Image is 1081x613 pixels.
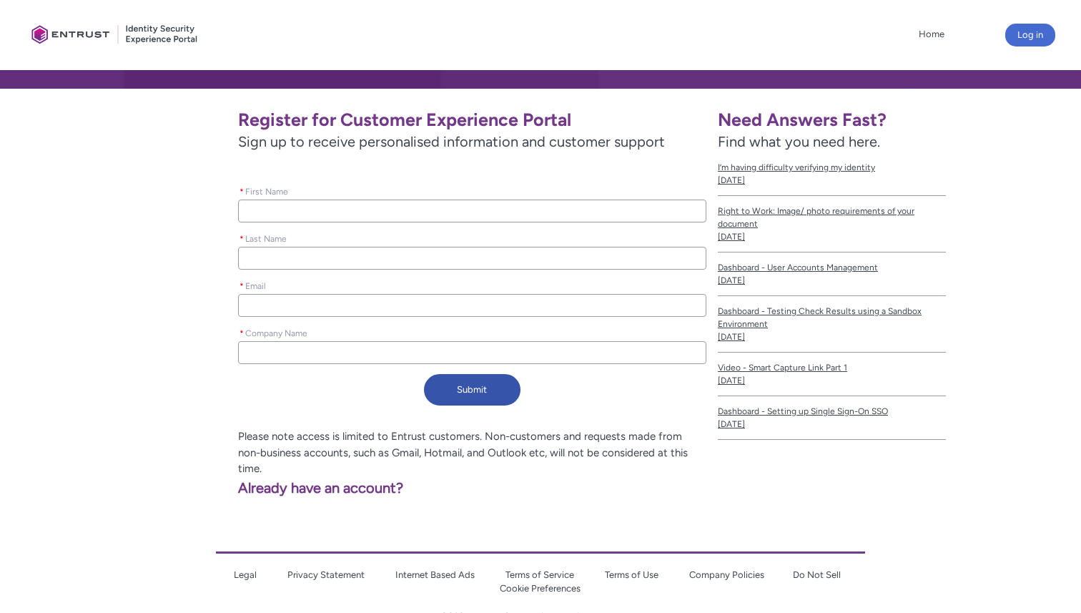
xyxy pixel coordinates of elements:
a: Do Not Sell [793,569,841,580]
a: I’m having difficulty verifying my identity[DATE] [718,152,946,196]
lightning-formatted-date-time: [DATE] [718,275,745,285]
a: Terms of Use [605,569,658,580]
button: Submit [424,374,520,406]
p: Please note access is limited to Entrust customers. Non-customers and requests made from non-busi... [37,428,706,477]
a: Legal [234,569,257,580]
abbr: required [240,187,244,197]
lightning-formatted-date-time: [DATE] [718,175,745,185]
span: Find what you need here. [718,133,880,150]
a: Internet Based Ads [395,569,475,580]
a: Already have an account? [37,479,403,496]
h1: Need Answers Fast? [718,109,946,131]
a: Company Policies [689,569,764,580]
a: Privacy Statement [287,569,365,580]
span: Video - Smart Capture Link Part 1 [718,361,946,374]
label: Last Name [238,230,292,245]
span: I’m having difficulty verifying my identity [718,161,946,174]
abbr: required [240,234,244,244]
lightning-formatted-date-time: [DATE] [718,232,745,242]
span: Sign up to receive personalised information and customer support [238,131,706,152]
abbr: required [240,281,244,291]
a: Right to Work: Image/ photo requirements of your document[DATE] [718,196,946,252]
a: Video - Smart Capture Link Part 1[DATE] [718,353,946,396]
button: Log in [1005,24,1055,46]
label: Email [238,277,272,293]
span: Right to Work: Image/ photo requirements of your document [718,205,946,230]
a: Dashboard - Testing Check Results using a Sandbox Environment[DATE] [718,296,946,353]
label: First Name [238,182,294,198]
h1: Register for Customer Experience Portal [238,109,706,131]
lightning-formatted-date-time: [DATE] [718,376,745,386]
label: Company Name [238,324,313,340]
span: Dashboard - Testing Check Results using a Sandbox Environment [718,305,946,330]
span: Dashboard - User Accounts Management [718,261,946,274]
a: Terms of Service [505,569,574,580]
a: Home [915,24,948,45]
span: Dashboard - Setting up Single Sign-On SSO [718,405,946,418]
a: Dashboard - Setting up Single Sign-On SSO[DATE] [718,396,946,440]
abbr: required [240,328,244,338]
a: Dashboard - User Accounts Management[DATE] [718,252,946,296]
lightning-formatted-date-time: [DATE] [718,419,745,429]
lightning-formatted-date-time: [DATE] [718,332,745,342]
a: Cookie Preferences [500,583,581,594]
